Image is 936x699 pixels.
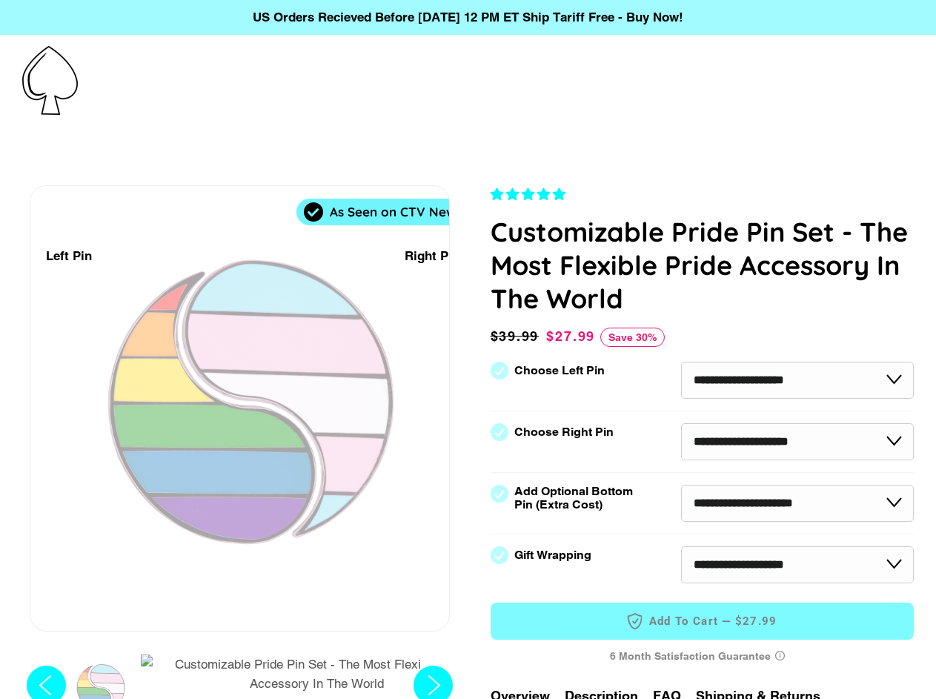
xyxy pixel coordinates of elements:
[513,612,892,631] span: Add to Cart —
[735,614,777,628] span: $27.99
[491,643,915,670] div: 6 Month Satisfaction Guarantee
[491,603,915,640] button: Add to Cart —$27.99
[491,328,540,344] span: $39.99
[514,425,614,439] label: Choose Right Pin
[141,655,493,694] img: Customizable Pride Pin Set - The Most Flexible Pride Accessory In The World
[491,187,569,202] span: 4.83 stars
[514,364,605,377] label: Choose Left Pin
[405,246,459,266] div: Right Pin
[546,328,595,344] span: $27.99
[600,328,665,347] span: Save 30%
[491,215,915,315] h1: Customizable Pride Pin Set - The Most Flexible Pride Accessory In The World
[514,485,639,511] label: Add Optional Bottom Pin (Extra Cost)
[514,549,591,562] label: Gift Wrapping
[22,46,78,115] img: Pin-Ace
